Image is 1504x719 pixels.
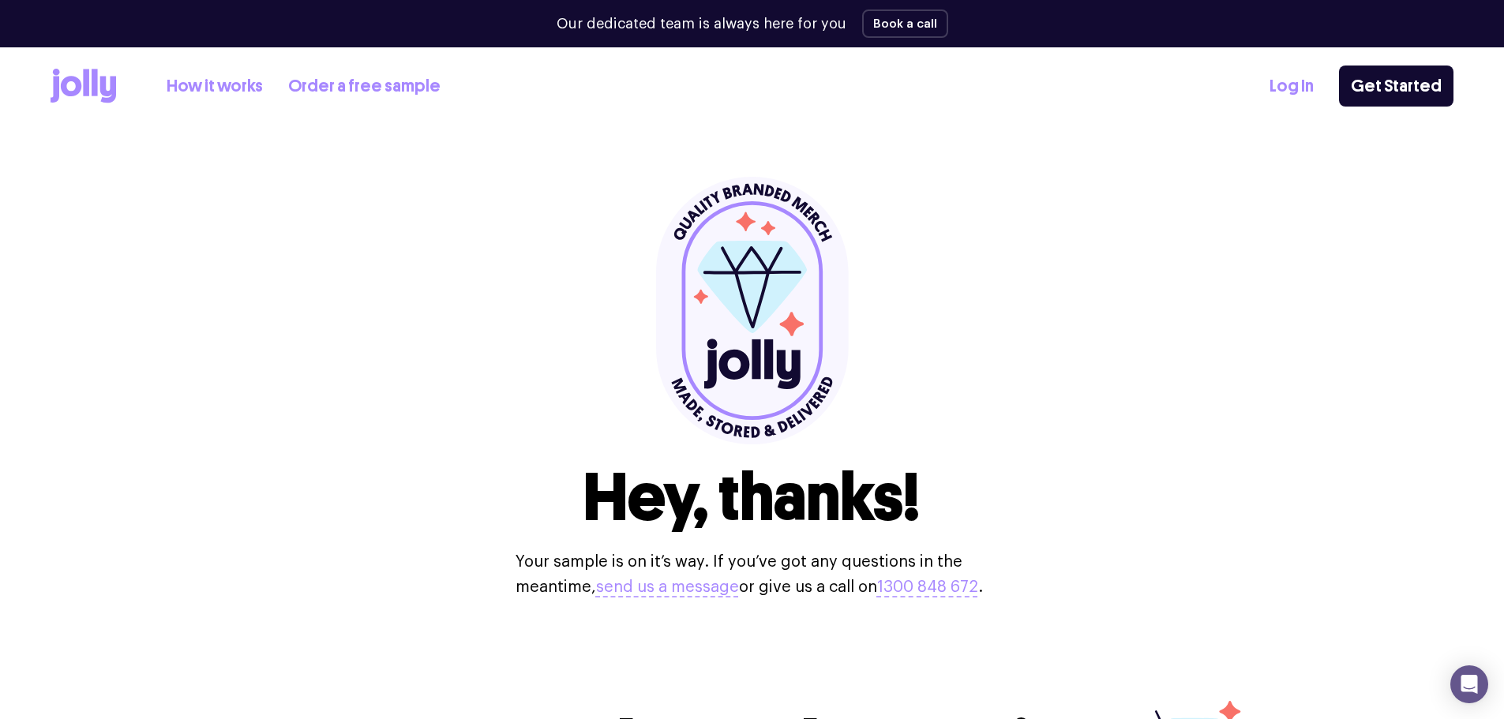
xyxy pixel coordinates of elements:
div: Open Intercom Messenger [1450,665,1488,703]
a: Log In [1270,73,1314,99]
a: 1300 848 672 [877,579,978,595]
p: Your sample is on it’s way. If you’ve got any questions in the meantime, or give us a call on . [516,549,989,600]
button: send us a message [596,575,739,600]
h1: Hey, thanks! [583,464,921,530]
button: Book a call [862,9,948,38]
a: How it works [167,73,263,99]
a: Get Started [1339,66,1453,107]
p: Our dedicated team is always here for you [557,13,846,35]
a: Order a free sample [288,73,441,99]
